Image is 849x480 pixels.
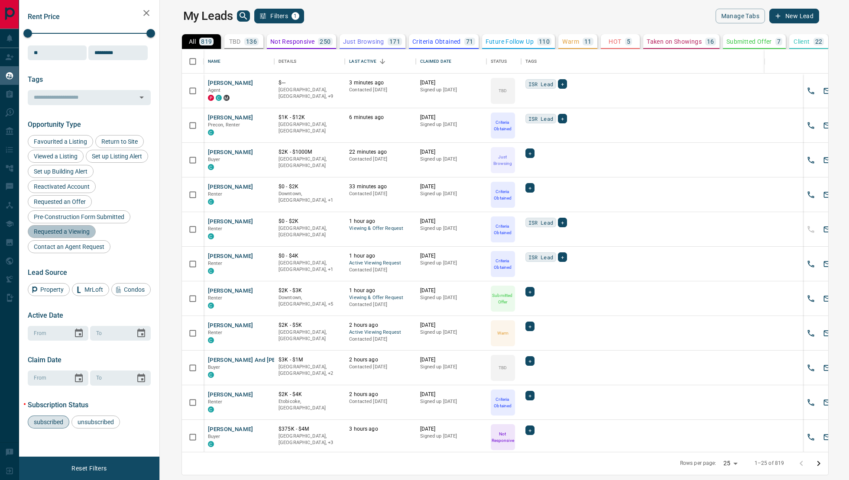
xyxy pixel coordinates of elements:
[420,364,482,370] p: Signed up [DATE]
[499,87,507,94] p: TBD
[133,370,150,387] button: Choose date
[279,87,340,100] p: Vaughan, Oakville, Oakville, Brampton, Toronto, Brampton, Mississauga, Barrie, Mississauga
[807,433,815,441] svg: Call
[486,49,521,74] div: Status
[208,164,214,170] div: condos.ca
[28,225,96,238] div: Requested a Viewing
[111,283,151,296] div: Condos
[279,260,340,273] p: Toronto
[279,114,340,121] p: $1K - $12K
[75,419,117,425] span: unsubscribed
[320,39,331,45] p: 250
[28,13,60,21] span: Rent Price
[31,243,107,250] span: Contact an Agent Request
[807,364,815,372] svg: Call
[492,431,514,444] p: Not Responsive
[208,261,223,266] span: Renter
[807,329,815,338] svg: Call
[279,433,340,446] p: East End, Midtown | Central, Toronto
[821,223,834,236] button: Email
[349,148,411,156] p: 22 minutes ago
[208,337,214,343] div: condos.ca
[376,55,389,68] button: Sort
[528,287,531,296] span: +
[349,79,411,87] p: 3 minutes ago
[349,391,411,398] p: 2 hours ago
[349,336,411,343] p: Contacted [DATE]
[28,165,94,178] div: Set up Building Alert
[525,356,535,366] div: +
[279,156,340,169] p: [GEOGRAPHIC_DATA], [GEOGRAPHIC_DATA]
[804,396,817,409] button: Call
[31,198,89,205] span: Requested an Offer
[558,79,567,89] div: +
[279,225,340,238] p: [GEOGRAPHIC_DATA], [GEOGRAPHIC_DATA]
[31,183,93,190] span: Reactivated Account
[420,252,482,260] p: [DATE]
[539,39,550,45] p: 110
[420,190,482,197] p: Signed up [DATE]
[528,357,531,365] span: +
[525,49,537,74] div: Tags
[89,153,145,160] span: Set up Listing Alert
[208,199,214,205] div: condos.ca
[208,441,214,447] div: condos.ca
[562,39,579,45] p: Warm
[823,190,832,199] svg: Email
[349,425,411,433] p: 3 hours ago
[609,39,621,45] p: HOT
[804,361,817,374] button: Call
[279,322,340,329] p: $2K - $5K
[528,184,531,192] span: +
[208,157,220,162] span: Buyer
[823,433,832,441] svg: Email
[208,233,214,239] div: condos.ca
[345,49,415,74] div: Last Active
[31,419,66,425] span: subscribed
[31,213,127,220] span: Pre-Construction Form Submitted
[208,49,221,74] div: Name
[28,356,62,364] span: Claim Date
[349,329,411,336] span: Active Viewing Request
[31,168,91,175] span: Set up Building Alert
[279,121,340,135] p: [GEOGRAPHIC_DATA], [GEOGRAPHIC_DATA]
[71,416,120,428] div: unsubscribed
[420,329,482,336] p: Signed up [DATE]
[466,39,473,45] p: 71
[726,39,772,45] p: Submitted Offer
[208,425,253,434] button: [PERSON_NAME]
[416,49,486,74] div: Claimed Date
[420,114,482,121] p: [DATE]
[208,356,312,364] button: [PERSON_NAME] And [PERSON_NAME]
[208,391,253,399] button: [PERSON_NAME]
[525,183,535,193] div: +
[804,119,817,132] button: Call
[561,253,564,261] span: +
[279,356,340,364] p: $3K - $1M
[28,75,43,84] span: Tags
[279,183,340,190] p: $0 - $2K
[279,287,340,294] p: $2K - $3K
[208,87,221,93] span: Agent
[492,188,514,201] p: Criteria Obtained
[208,364,220,370] span: Buyer
[349,260,411,267] span: Active Viewing Request
[528,426,531,435] span: +
[420,49,452,74] div: Claimed Date
[237,10,250,22] button: search button
[28,210,130,223] div: Pre-Construction Form Submitted
[133,325,150,342] button: Choose date
[810,455,827,472] button: Go to next page
[349,49,376,74] div: Last Active
[28,180,96,193] div: Reactivated Account
[81,286,106,293] span: MrLoft
[349,156,411,163] p: Contacted [DATE]
[279,79,340,87] p: $---
[274,49,345,74] div: Details
[279,425,340,433] p: $375K - $4M
[349,294,411,302] span: Viewing & Offer Request
[208,129,214,135] div: condos.ca
[208,218,253,226] button: [PERSON_NAME]
[208,303,214,309] div: condos.ca
[208,95,214,101] div: property.ca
